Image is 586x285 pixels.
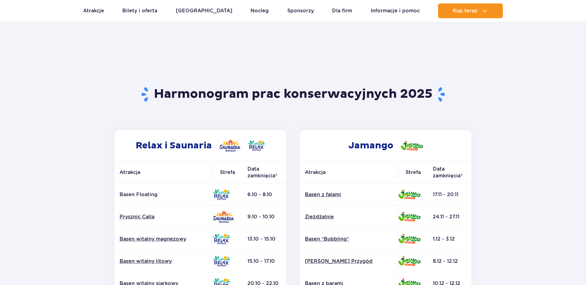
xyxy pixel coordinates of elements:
[83,3,104,18] a: Atrakcje
[305,191,393,198] a: Basen z falami
[398,190,420,199] img: Jamango
[398,234,420,244] img: Jamango
[213,256,230,266] img: Relax
[453,8,477,14] span: Kup teraz
[115,130,286,161] h2: Relax i Saunaria
[242,161,286,184] th: Data zamknięcia*
[398,212,420,221] img: Jamango
[287,3,314,18] a: Sponsorzy
[428,161,471,184] th: Data zamknięcia*
[242,250,286,272] td: 15.10 - 17.10
[112,86,474,102] h1: Harmonogram prac konserwacyjnych 2025
[438,3,503,18] button: Kup teraz
[115,161,213,184] th: Atrakcja
[219,139,240,152] img: Saunaria
[428,184,471,206] td: 17.11 - 20.11
[401,141,423,151] img: Jamango
[120,191,208,198] p: Basen Floating
[251,3,269,18] a: Nocleg
[398,256,420,266] img: Jamango
[332,3,352,18] a: Dla firm
[428,206,471,228] td: 24.11 - 27.11
[371,3,420,18] a: Informacje i pomoc
[428,250,471,272] td: 8.12 - 12.12
[248,140,265,151] img: Relax
[300,130,471,161] h2: Jamango
[213,189,230,200] img: Relax
[242,228,286,250] td: 13.10 - 15.10
[120,236,208,242] a: Basen witalny magnezowy
[120,258,208,265] a: Basen witalny litowy
[242,184,286,206] td: 6.10 - 8.10
[122,3,157,18] a: Bilety i oferta
[213,234,230,244] img: Relax
[305,213,393,220] a: Zjeżdżalnie
[242,206,286,228] td: 9.10 - 10.10
[213,161,242,184] th: Strefa
[305,258,393,265] a: [PERSON_NAME] Przygód
[213,211,234,223] img: Saunaria
[398,161,428,184] th: Strefa
[176,3,232,18] a: [GEOGRAPHIC_DATA]
[120,213,208,220] a: Prysznic Calla
[305,236,393,242] a: Basen “Bubbling”
[300,161,398,184] th: Atrakcja
[428,228,471,250] td: 1.12 - 3.12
